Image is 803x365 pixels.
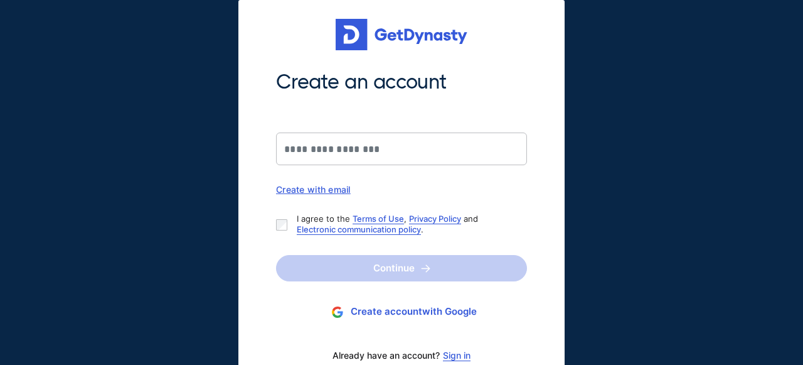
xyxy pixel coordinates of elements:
[353,214,404,224] a: Terms of Use
[276,300,527,324] button: Create accountwith Google
[409,214,461,224] a: Privacy Policy
[276,184,527,195] div: Create with email
[443,351,471,361] a: Sign in
[276,69,527,95] span: Create an account
[297,214,517,235] p: I agree to the , and .
[297,224,421,234] a: Electronic communication policy
[336,19,467,50] img: Get started for free with Dynasty Trust Company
